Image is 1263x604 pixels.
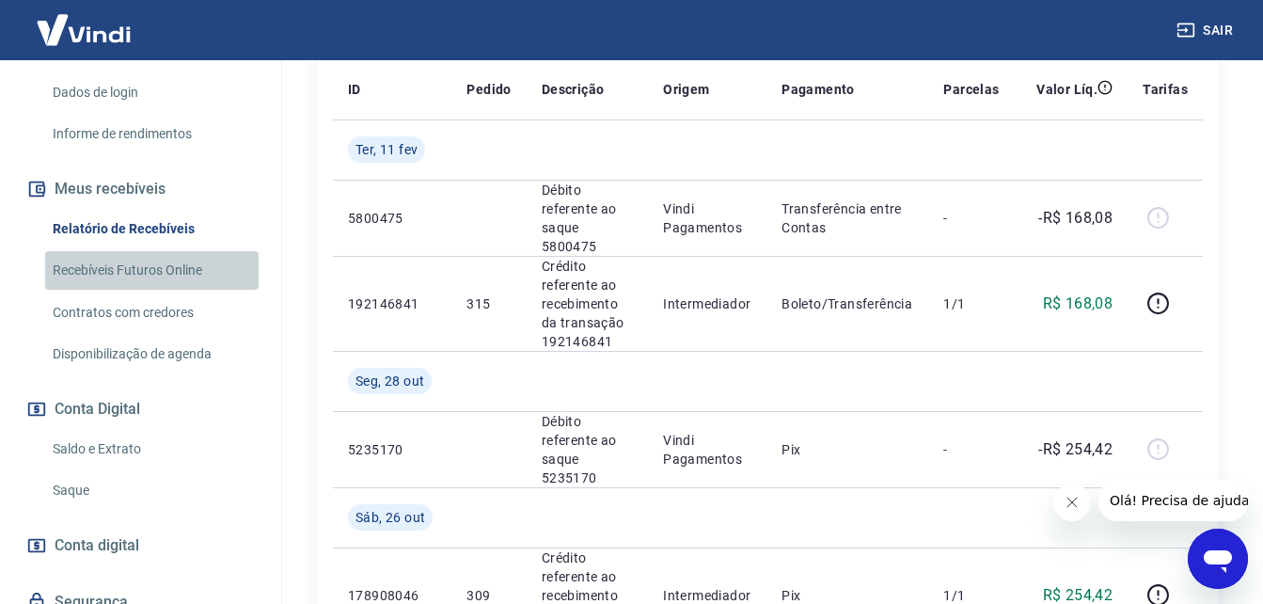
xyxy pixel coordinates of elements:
p: Descrição [542,80,605,99]
button: Sair [1173,13,1240,48]
p: 5800475 [348,209,436,228]
p: - [943,209,999,228]
p: Débito referente ao saque 5800475 [542,181,633,256]
p: Pagamento [781,80,855,99]
p: Intermediador [663,294,751,313]
span: Ter, 11 fev [355,140,418,159]
p: Parcelas [943,80,999,99]
p: Vindi Pagamentos [663,199,751,237]
a: Saque [45,471,259,510]
p: ID [348,80,361,99]
p: Pix [781,440,913,459]
button: Meus recebíveis [23,168,259,210]
button: Conta Digital [23,389,259,430]
span: Sáb, 26 out [355,508,425,527]
span: Conta digital [55,532,139,559]
p: Boleto/Transferência [781,294,913,313]
span: Olá! Precisa de ajuda? [11,13,158,28]
p: Tarifas [1143,80,1188,99]
iframe: Fechar mensagem [1053,484,1091,521]
p: -R$ 254,42 [1038,438,1113,461]
img: Vindi [23,1,145,58]
p: -R$ 168,08 [1038,207,1113,230]
p: Transferência entre Contas [781,199,913,237]
a: Contratos com credores [45,294,259,332]
p: Origem [663,80,709,99]
iframe: Mensagem da empresa [1098,480,1248,521]
a: Recebíveis Futuros Online [45,251,259,290]
span: Seg, 28 out [355,372,424,390]
p: Débito referente ao saque 5235170 [542,412,633,487]
p: R$ 168,08 [1043,293,1113,315]
p: Vindi Pagamentos [663,431,751,469]
p: 1/1 [943,294,999,313]
a: Conta digital [23,525,259,566]
a: Dados de login [45,73,259,112]
p: 315 [466,294,511,313]
a: Saldo e Extrato [45,430,259,469]
p: Pedido [466,80,511,99]
p: Valor Líq. [1036,80,1097,99]
a: Relatório de Recebíveis [45,210,259,248]
p: 5235170 [348,440,436,459]
a: Disponibilização de agenda [45,335,259,374]
p: - [943,440,999,459]
p: Crédito referente ao recebimento da transação 192146841 [542,257,633,351]
a: Informe de rendimentos [45,115,259,153]
iframe: Botão para abrir a janela de mensagens [1188,529,1248,589]
p: 192146841 [348,294,436,313]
